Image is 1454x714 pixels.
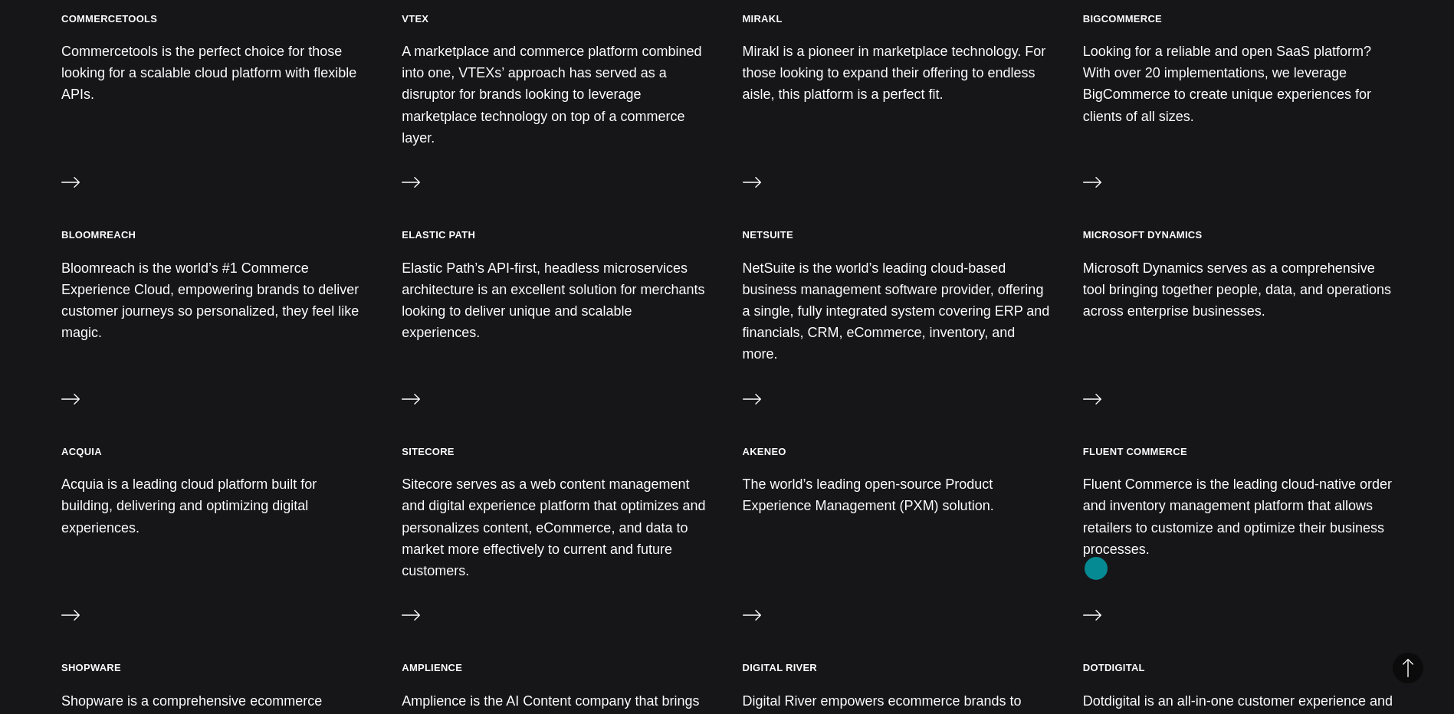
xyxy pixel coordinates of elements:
p: The world’s leading open-source Product Experience Management (PXM) solution. [743,473,1052,516]
p: Microsoft Dynamics serves as a comprehensive tool bringing together people, data, and operations ... [1083,257,1393,323]
h3: commercetools [61,12,157,25]
h3: Shopware [61,661,121,674]
h3: Netsuite [743,228,793,241]
h3: Amplience [402,661,462,674]
h3: VTEX [402,12,428,25]
button: Back to Top [1393,653,1423,683]
p: Acquia is a leading cloud platform built for building, delivering and optimizing digital experien... [61,473,371,539]
p: A marketplace and commerce platform combined into one, VTEXs’ approach has served as a disruptor ... [402,41,711,149]
p: Fluent Commerce is the leading cloud-native order and inventory management platform that allows r... [1083,473,1393,560]
h3: Sitecore [402,445,455,458]
h3: Microsoft Dynamics [1083,228,1203,241]
p: Bloomreach is the world’s #1 Commerce Experience Cloud, empowering brands to deliver customer jou... [61,257,371,344]
h3: Dotdigital [1083,661,1145,674]
h3: Digital River [743,661,818,674]
h3: Acquia [61,445,102,458]
h3: Mirakl [743,12,783,25]
p: Elastic Path’s API-first, headless microservices architecture is an excellent solution for mercha... [402,257,711,344]
h3: Akeneo [743,445,786,458]
p: Commercetools is the perfect choice for those looking for a scalable cloud platform with flexible... [61,41,371,106]
h3: Elastic Path [402,228,475,241]
p: Looking for a reliable and open SaaS platform? With over 20 implementations, we leverage BigComme... [1083,41,1393,127]
h3: Fluent Commerce [1083,445,1187,458]
p: NetSuite is the world’s leading cloud-based business management software provider, offering a sin... [743,257,1052,365]
p: Sitecore serves as a web content management and digital experience platform that optimizes and pe... [402,473,711,581]
h3: BigCommerce [1083,12,1162,25]
p: Mirakl is a pioneer in marketplace technology. For those looking to expand their offering to endl... [743,41,1052,106]
h3: Bloomreach [61,228,136,241]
